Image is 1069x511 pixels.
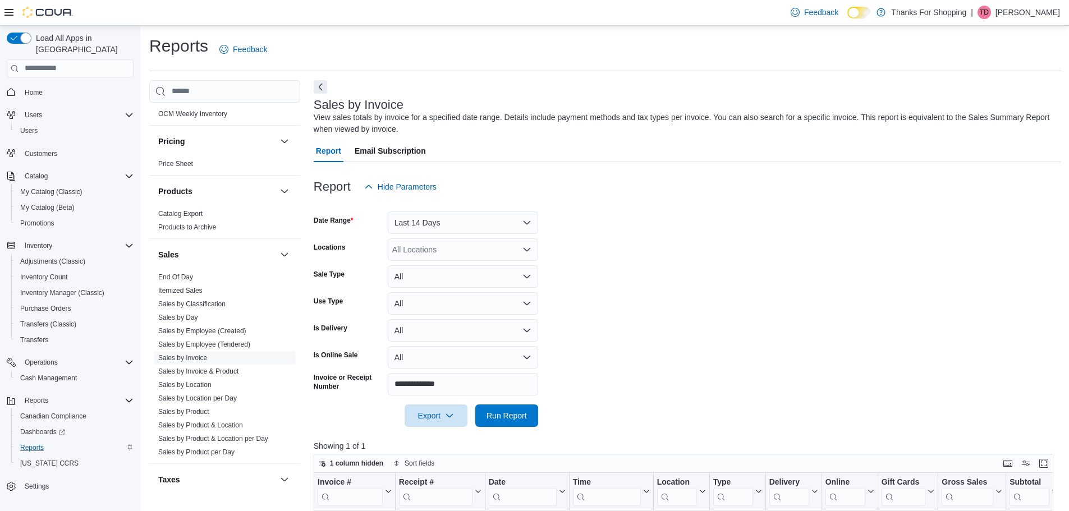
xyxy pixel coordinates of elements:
[318,477,383,487] div: Invoice #
[2,478,138,494] button: Settings
[20,480,53,493] a: Settings
[314,373,383,391] label: Invoice or Receipt Number
[388,292,538,315] button: All
[318,477,392,505] button: Invoice #
[158,313,198,322] span: Sales by Day
[16,425,70,439] a: Dashboards
[158,314,198,321] a: Sales by Day
[11,285,138,301] button: Inventory Manager (Classic)
[20,239,134,252] span: Inventory
[942,477,993,505] div: Gross Sales
[1019,457,1033,470] button: Display options
[11,455,138,471] button: [US_STATE] CCRS
[16,302,76,315] a: Purchase Orders
[20,169,52,183] button: Catalog
[20,147,62,160] a: Customers
[158,408,209,416] a: Sales by Product
[25,111,42,119] span: Users
[16,217,59,230] a: Promotions
[278,135,291,148] button: Pricing
[16,217,134,230] span: Promotions
[389,457,439,470] button: Sort fields
[20,288,104,297] span: Inventory Manager (Classic)
[314,351,358,360] label: Is Online Sale
[158,394,237,403] span: Sales by Location per Day
[11,408,138,424] button: Canadian Compliance
[769,477,818,505] button: Delivery
[158,326,246,335] span: Sales by Employee (Created)
[881,477,925,505] div: Gift Card Sales
[16,185,134,199] span: My Catalog (Classic)
[20,187,82,196] span: My Catalog (Classic)
[2,238,138,254] button: Inventory
[572,477,649,505] button: Time
[20,443,44,452] span: Reports
[2,145,138,162] button: Customers
[20,320,76,329] span: Transfers (Classic)
[657,477,696,487] div: Location
[158,273,193,282] span: End Of Day
[158,136,276,147] button: Pricing
[25,396,48,405] span: Reports
[522,245,531,254] button: Open list of options
[399,477,481,505] button: Receipt #
[20,356,62,369] button: Operations
[11,184,138,200] button: My Catalog (Classic)
[881,477,925,487] div: Gift Cards
[16,270,134,284] span: Inventory Count
[881,477,934,505] button: Gift Cards
[2,393,138,408] button: Reports
[891,6,966,19] p: Thanks For Shopping
[20,239,57,252] button: Inventory
[942,477,1002,505] button: Gross Sales
[11,316,138,332] button: Transfers (Classic)
[158,367,238,376] span: Sales by Invoice & Product
[16,255,134,268] span: Adjustments (Classic)
[158,394,237,402] a: Sales by Location per Day
[20,374,77,383] span: Cash Management
[2,168,138,184] button: Catalog
[20,394,134,407] span: Reports
[20,85,134,99] span: Home
[388,265,538,288] button: All
[149,107,300,125] div: OCM
[942,477,993,487] div: Gross Sales
[158,223,216,232] span: Products to Archive
[786,1,843,24] a: Feedback
[158,474,276,485] button: Taxes
[158,421,243,429] a: Sales by Product & Location
[980,6,989,19] span: TD
[158,223,216,231] a: Products to Archive
[16,441,48,454] a: Reports
[158,407,209,416] span: Sales by Product
[158,110,227,118] a: OCM Weekly Inventory
[314,112,1056,135] div: View sales totals by invoice for a specified date range. Details include payment methods and tax ...
[158,448,235,456] a: Sales by Product per Day
[405,404,467,427] button: Export
[20,219,54,228] span: Promotions
[16,441,134,454] span: Reports
[318,477,383,505] div: Invoice #
[20,203,75,212] span: My Catalog (Beta)
[158,381,212,389] a: Sales by Location
[158,249,276,260] button: Sales
[158,421,243,430] span: Sales by Product & Location
[16,302,134,315] span: Purchase Orders
[405,459,434,468] span: Sort fields
[825,477,865,505] div: Online
[158,435,268,443] a: Sales by Product & Location per Day
[22,7,73,18] img: Cova
[158,160,193,168] a: Price Sheet
[314,297,343,306] label: Use Type
[158,209,203,218] span: Catalog Export
[16,425,134,439] span: Dashboards
[488,477,565,505] button: Date
[11,269,138,285] button: Inventory Count
[487,410,527,421] span: Run Report
[20,459,79,468] span: [US_STATE] CCRS
[16,185,87,199] a: My Catalog (Classic)
[25,241,52,250] span: Inventory
[825,477,874,505] button: Online
[158,300,226,309] span: Sales by Classification
[20,108,134,122] span: Users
